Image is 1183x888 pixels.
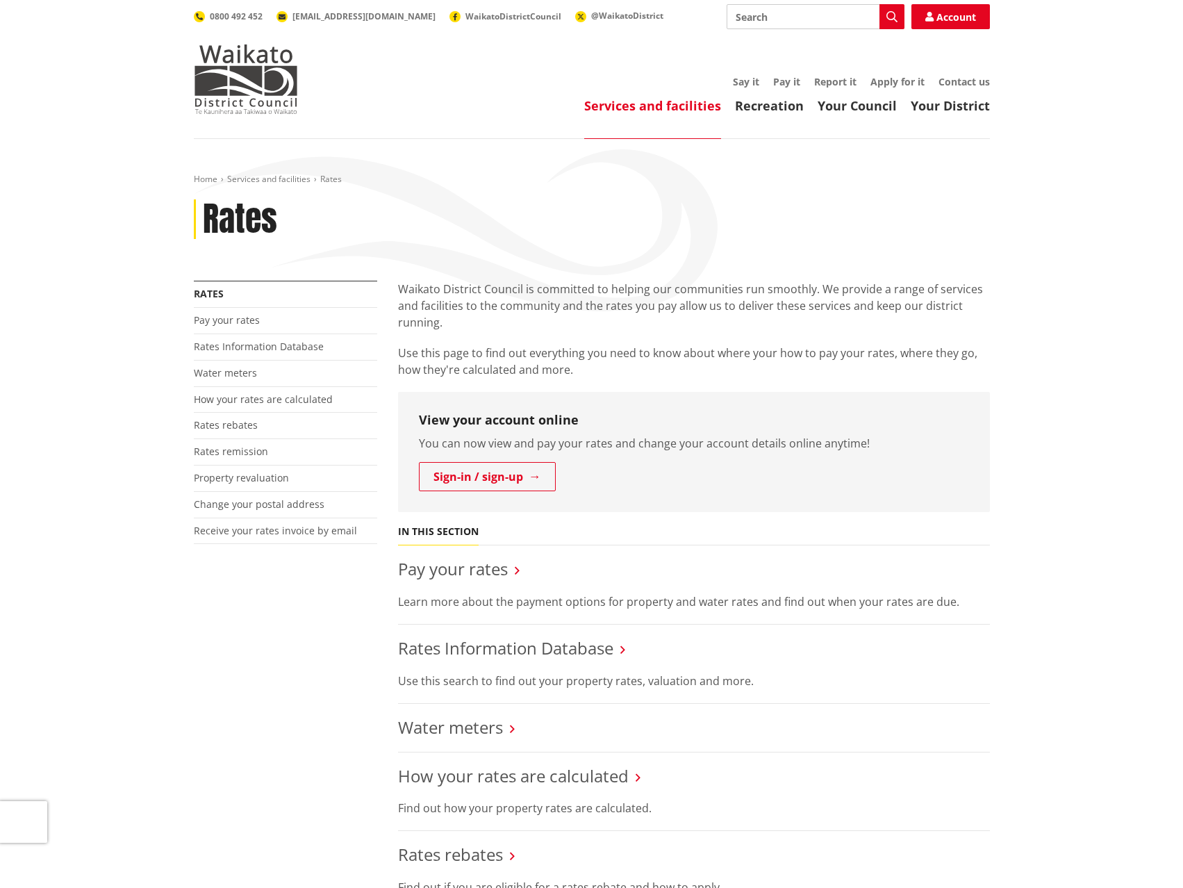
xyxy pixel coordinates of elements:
a: Water meters [194,366,257,379]
span: @WaikatoDistrict [591,10,663,22]
a: Rates Information Database [398,636,613,659]
a: Property revaluation [194,471,289,484]
a: Rates Information Database [194,340,324,353]
span: 0800 492 452 [210,10,263,22]
a: Say it [733,75,759,88]
a: Services and facilities [584,97,721,114]
nav: breadcrumb [194,174,990,186]
a: [EMAIL_ADDRESS][DOMAIN_NAME] [276,10,436,22]
a: Your Council [818,97,897,114]
a: Rates rebates [398,843,503,866]
a: WaikatoDistrictCouncil [449,10,561,22]
a: Your District [911,97,990,114]
a: How your rates are calculated [398,764,629,787]
a: Pay your rates [398,557,508,580]
a: Receive your rates invoice by email [194,524,357,537]
h5: In this section [398,526,479,538]
a: @WaikatoDistrict [575,10,663,22]
p: Use this page to find out everything you need to know about where your how to pay your rates, whe... [398,345,990,378]
a: Pay your rates [194,313,260,327]
a: Rates rebates [194,418,258,431]
img: Waikato District Council - Te Kaunihera aa Takiwaa o Waikato [194,44,298,114]
a: Account [911,4,990,29]
a: How your rates are calculated [194,393,333,406]
span: Rates [320,173,342,185]
a: Apply for it [870,75,925,88]
a: Contact us [938,75,990,88]
span: WaikatoDistrictCouncil [465,10,561,22]
a: 0800 492 452 [194,10,263,22]
a: Home [194,173,217,185]
a: Sign-in / sign-up [419,462,556,491]
p: Find out how your property rates are calculated. [398,800,990,816]
p: Use this search to find out your property rates, valuation and more. [398,673,990,689]
p: Waikato District Council is committed to helping our communities run smoothly. We provide a range... [398,281,990,331]
a: Water meters [398,716,503,739]
a: Recreation [735,97,804,114]
h1: Rates [203,199,277,240]
h3: View your account online [419,413,969,428]
a: Rates remission [194,445,268,458]
a: Change your postal address [194,498,324,511]
a: Report it [814,75,857,88]
a: Services and facilities [227,173,311,185]
input: Search input [727,4,904,29]
a: Pay it [773,75,800,88]
a: Rates [194,287,224,300]
p: You can now view and pay your rates and change your account details online anytime! [419,435,969,452]
p: Learn more about the payment options for property and water rates and find out when your rates ar... [398,593,990,610]
span: [EMAIL_ADDRESS][DOMAIN_NAME] [292,10,436,22]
